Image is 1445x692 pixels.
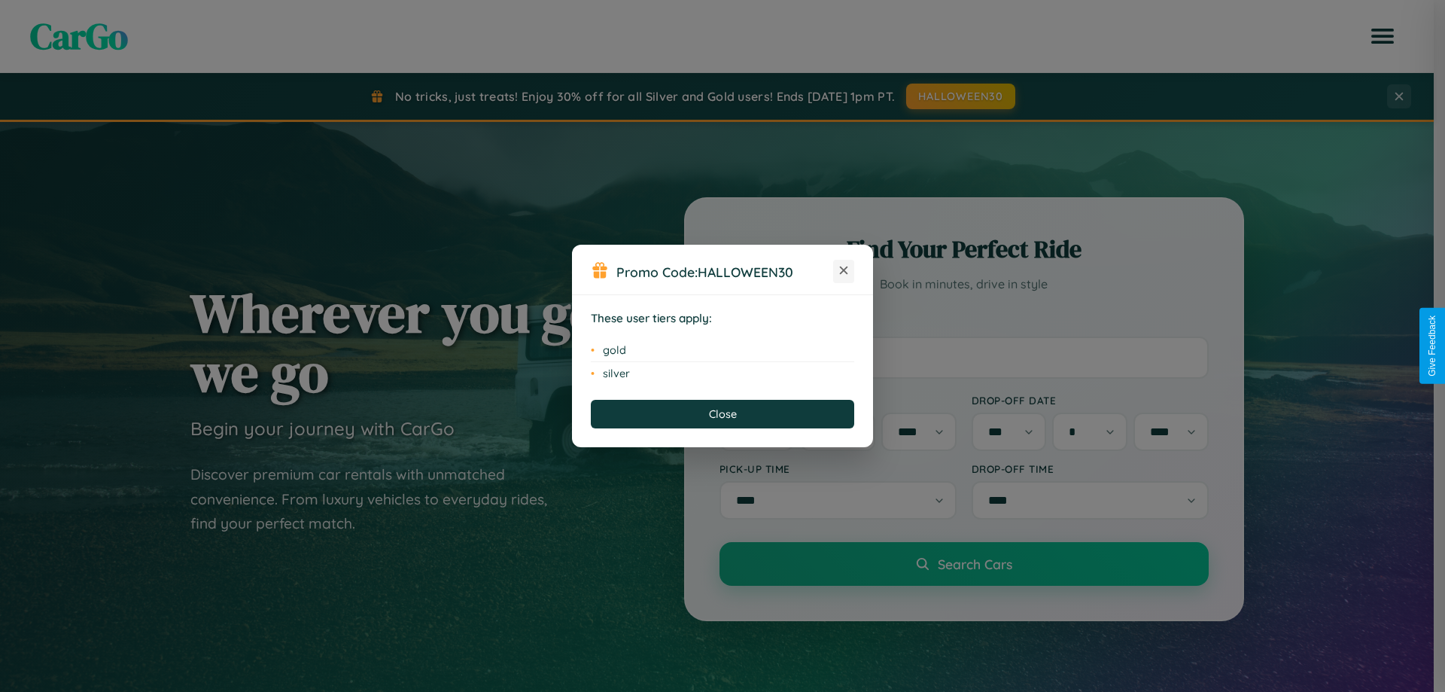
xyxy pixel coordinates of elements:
[1427,316,1437,376] div: Give Feedback
[591,339,854,362] li: gold
[616,264,833,280] h3: Promo Code:
[591,362,854,385] li: silver
[591,400,854,428] button: Close
[591,311,712,325] strong: These user tiers apply:
[698,264,793,280] b: HALLOWEEN30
